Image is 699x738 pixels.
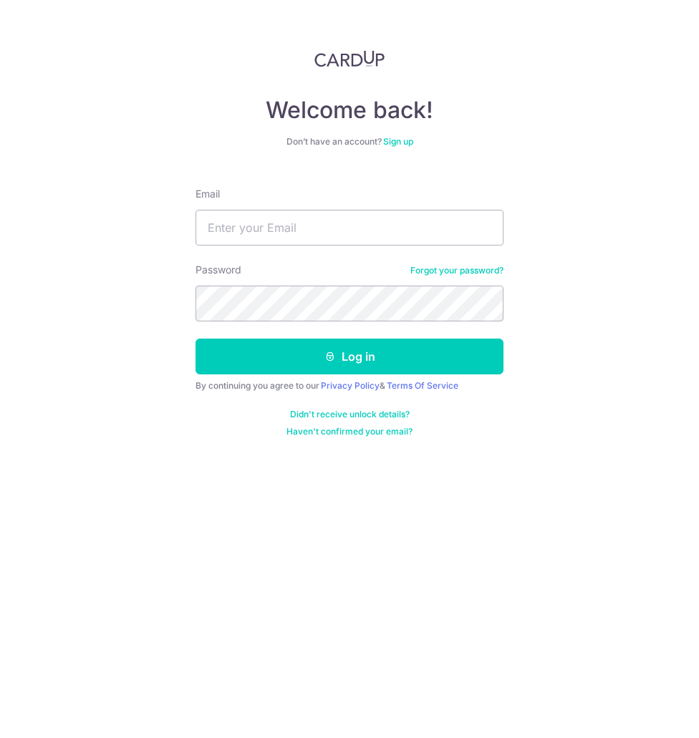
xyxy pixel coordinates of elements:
[196,187,220,201] label: Email
[410,265,503,276] a: Forgot your password?
[286,426,413,437] a: Haven't confirmed your email?
[387,380,458,391] a: Terms Of Service
[290,409,410,420] a: Didn't receive unlock details?
[383,136,413,147] a: Sign up
[196,96,503,125] h4: Welcome back!
[321,380,380,391] a: Privacy Policy
[196,339,503,374] button: Log in
[314,50,385,67] img: CardUp Logo
[196,136,503,147] div: Don’t have an account?
[196,263,241,277] label: Password
[196,380,503,392] div: By continuing you agree to our &
[196,210,503,246] input: Enter your Email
